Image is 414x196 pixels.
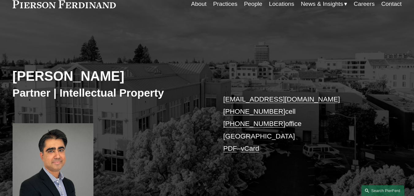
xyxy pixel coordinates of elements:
[223,93,385,155] p: cell office [GEOGRAPHIC_DATA] –
[223,108,285,115] a: [PHONE_NUMBER]
[13,68,207,84] h2: [PERSON_NAME]
[223,95,340,103] a: [EMAIL_ADDRESS][DOMAIN_NAME]
[223,120,285,128] a: [PHONE_NUMBER]
[13,87,207,100] h3: Partner | Intellectual Property
[361,185,404,196] a: Search this site
[241,145,259,152] a: vCard
[223,145,237,152] a: PDF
